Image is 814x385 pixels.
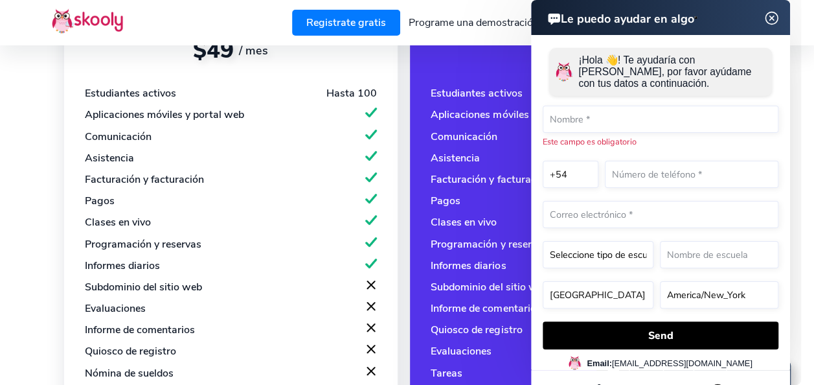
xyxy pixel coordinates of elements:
div: Estudiantes activos [85,86,176,100]
div: Asistencia [85,151,134,165]
div: Evaluaciones [85,301,146,316]
div: Aplicaciones móviles y portal web [85,108,244,122]
div: Hasta 100 [326,86,377,100]
div: Comunicación [85,130,152,144]
div: Facturación y facturación [85,172,204,187]
img: Skooly [52,8,123,34]
span: / mes [239,43,268,58]
div: Quiosco de registro [85,344,176,358]
a: Registrate gratis [292,10,400,36]
a: Programe una demostración [400,12,547,33]
div: Programación y reservas [85,237,201,251]
div: Nómina de sueldos [85,366,174,380]
div: Pagos [85,194,115,208]
div: Informes diarios [85,259,160,273]
div: Clases en vivo [85,215,151,229]
div: Subdominio del sitio web [85,280,202,294]
span: $49 [193,35,234,65]
div: Informe de comentarios [85,323,195,337]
